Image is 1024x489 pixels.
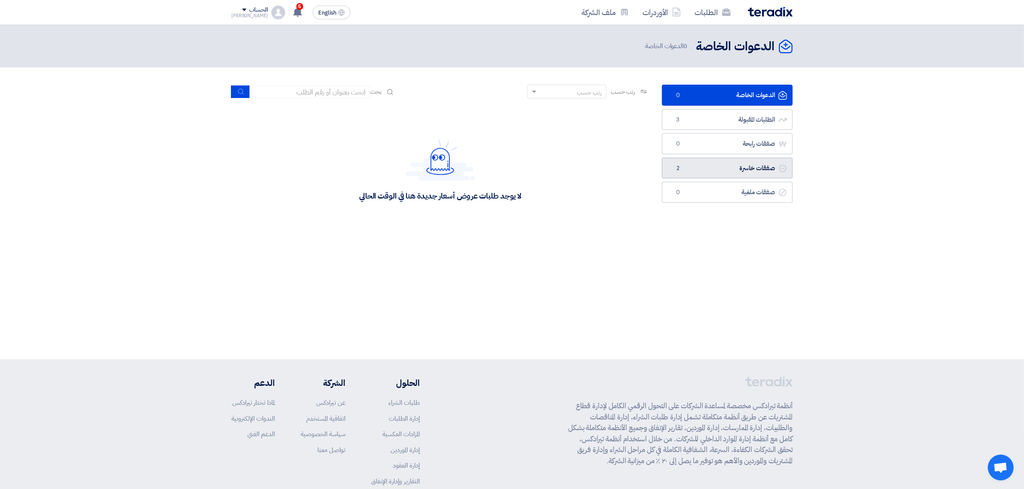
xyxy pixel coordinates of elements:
[673,140,683,148] span: 0
[391,445,420,455] a: إدارة الموردين
[247,429,275,439] a: الدعم الفني
[388,398,420,407] a: طلبات الشراء
[371,477,420,486] a: التقارير وإدارة الإنفاق
[370,87,381,96] span: بحث
[313,6,351,19] button: English
[568,400,793,466] p: أنظمة تيرادكس مخصصة لمساعدة الشركات على التحول الرقمي الكامل لإدارة قطاع المشتريات عن طريق أنظمة ...
[301,429,345,439] a: سياسة الخصوصية
[673,91,683,100] span: 0
[662,158,793,179] a: صفقات خاسرة2
[683,41,687,51] span: 0
[316,398,345,407] a: عن تيرادكس
[662,133,793,154] a: صفقات رابحة0
[371,376,420,389] li: الحلول
[611,87,635,96] span: رتب حسب
[231,376,275,389] li: الدعم
[673,164,683,173] span: 2
[673,116,683,124] span: 3
[688,2,738,22] a: الطلبات
[232,398,275,407] a: لماذا تختار تيرادكس
[645,41,689,51] span: الدعوات الخاصة
[318,10,336,16] span: English
[382,429,420,439] a: المزادات العكسية
[696,38,775,55] h2: الدعوات الخاصة
[636,2,688,22] a: الأوردرات
[317,445,345,455] a: تواصل معنا
[296,3,303,10] span: 5
[231,414,275,423] a: الندوات الإلكترونية
[662,182,793,203] a: صفقات ملغية0
[271,6,285,19] img: profile_test.png
[250,86,370,98] input: ابحث بعنوان أو رقم الطلب
[301,376,345,389] li: الشركة
[359,191,521,201] div: لا يوجد طلبات عروض أسعار جديدة هنا في الوقت الحالي
[406,139,475,180] img: Hello
[577,88,602,97] div: رتب حسب
[393,461,420,470] a: إدارة العقود
[306,414,345,423] a: اتفاقية المستخدم
[231,13,268,18] div: [PERSON_NAME]
[988,455,1014,480] div: Open chat
[389,414,420,423] a: إدارة الطلبات
[662,109,793,130] a: الطلبات المقبولة3
[748,7,793,17] img: Teradix logo
[575,2,636,22] a: ملف الشركة
[662,85,793,106] a: الدعوات الخاصة0
[673,188,683,197] span: 0
[249,6,268,14] div: الحساب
